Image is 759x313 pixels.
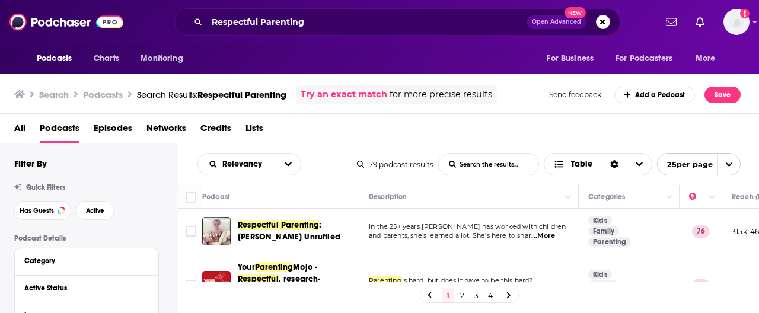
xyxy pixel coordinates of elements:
[532,19,581,25] span: Open Advanced
[146,119,186,143] a: Networks
[141,50,183,67] span: Monitoring
[531,231,555,241] span: ...More
[198,160,276,168] button: open menu
[14,158,47,169] h2: Filter By
[202,190,230,204] div: Podcast
[293,262,317,272] span: Mojo -
[238,274,279,284] span: Respectful
[369,276,402,285] span: Parenting
[546,90,605,100] button: Send feedback
[661,12,681,32] a: Show notifications dropdown
[369,222,566,231] span: In the 25+ years [PERSON_NAME] has worked with children
[238,261,355,309] a: YourParentingMojo -Respectful, research-based
[14,201,71,220] button: Has Guests
[132,47,198,70] button: open menu
[527,15,586,29] button: Open AdvancedNew
[39,89,69,100] h3: Search
[614,87,696,103] a: Add a Podcast
[40,119,79,143] a: Podcasts
[608,47,690,70] button: open menu
[174,8,620,36] div: Search podcasts, credits, & more...
[692,279,710,291] p: 66
[565,7,586,18] span: New
[94,50,119,67] span: Charts
[723,9,750,35] span: Logged in as KTMSseat4
[662,190,677,205] button: Column Actions
[14,234,159,242] p: Podcast Details
[238,220,319,230] span: Respectful Parenting
[186,226,196,237] span: Toggle select row
[238,262,255,272] span: Your
[245,119,263,143] a: Lists
[186,280,196,290] span: Toggle select row
[369,231,531,239] span: and parents, she's learned a lot. She's here to shar
[402,276,533,285] span: is hard…but does it have to be this hard?
[137,89,286,100] div: Search Results:
[689,190,706,204] div: Power Score
[470,288,482,302] a: 3
[588,216,612,225] a: Kids
[24,257,141,265] div: Category
[207,12,527,31] input: Search podcasts, credits, & more...
[37,50,72,67] span: Podcasts
[20,207,54,214] span: Has Guests
[616,50,672,67] span: For Podcasters
[9,11,123,33] img: Podchaser - Follow, Share and Rate Podcasts
[197,153,301,175] h2: Choose List sort
[86,47,126,70] a: Charts
[484,288,496,302] a: 4
[696,50,716,67] span: More
[202,217,231,245] img: Respectful Parenting: Janet Lansbury Unruffled
[544,153,652,175] button: Choose View
[14,119,25,143] a: All
[602,154,627,175] div: Sort Direction
[538,47,608,70] button: open menu
[740,9,750,18] svg: Add a profile image
[200,119,231,143] a: Credits
[238,274,321,296] span: , research-based
[723,9,750,35] img: User Profile
[357,160,433,169] div: 79 podcast results
[723,9,750,35] button: Show profile menu
[588,237,631,247] a: Parenting
[197,89,286,100] span: Respectful Parenting
[547,50,594,67] span: For Business
[24,253,149,268] button: Category
[24,280,149,295] button: Active Status
[202,271,231,299] img: Your Parenting Mojo - Respectful, research-based parenting ideas to help kids thrive
[657,153,741,175] button: open menu
[442,288,454,302] a: 1
[562,190,576,205] button: Column Actions
[588,190,625,204] div: Categories
[588,280,619,290] a: Family
[658,155,713,174] span: 25 per page
[390,88,492,101] span: for more precise results
[704,87,741,103] button: Save
[238,219,355,243] a: Respectful Parenting: [PERSON_NAME] Unruffled
[571,160,592,168] span: Table
[222,160,266,168] span: Relevancy
[301,88,387,101] a: Try an exact match
[456,288,468,302] a: 2
[94,119,132,143] a: Episodes
[24,284,141,292] div: Active Status
[28,47,87,70] button: open menu
[369,190,407,204] div: Description
[86,207,104,214] span: Active
[691,12,709,32] a: Show notifications dropdown
[83,89,123,100] h3: Podcasts
[588,270,612,279] a: Kids
[255,262,294,272] span: Parenting
[76,201,114,220] button: Active
[692,225,710,237] p: 76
